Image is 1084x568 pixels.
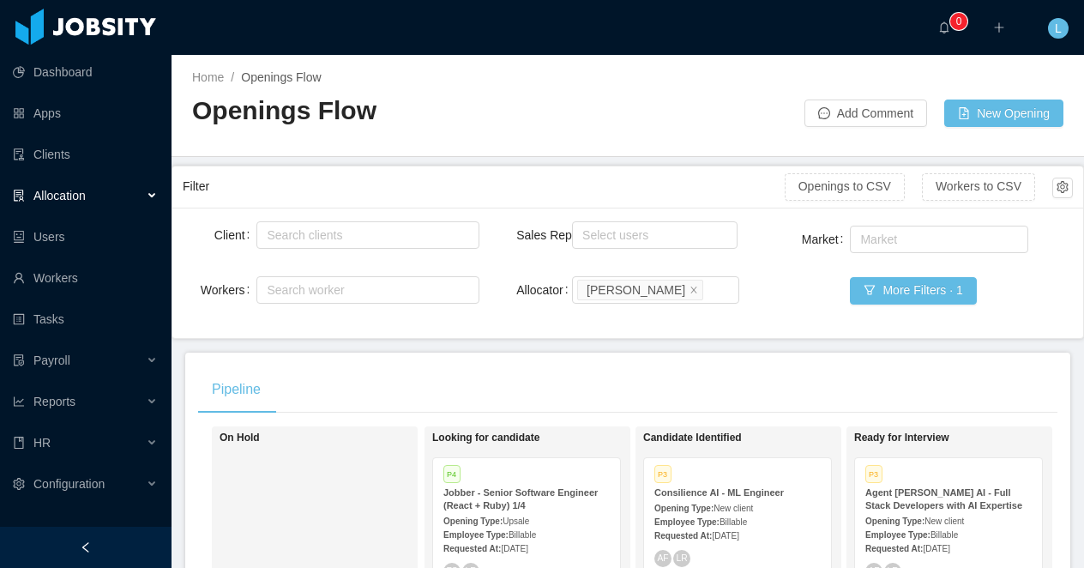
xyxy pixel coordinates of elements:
[509,530,536,540] span: Billable
[267,227,461,244] div: Search clients
[587,281,685,299] div: [PERSON_NAME]
[231,70,234,84] span: /
[654,531,712,541] strong: Requested At:
[707,280,716,300] input: Allocator
[192,94,628,129] h2: Openings Flow
[785,173,905,201] button: Openings to CSV
[33,353,70,367] span: Payroll
[712,531,738,541] span: [DATE]
[582,227,720,244] div: Select users
[13,437,25,449] i: icon: book
[865,487,1022,511] strong: Agent [PERSON_NAME] AI - Full Stack Developers with AI Expertise
[860,231,1010,248] div: Market
[183,171,785,202] div: Filter
[690,285,698,295] i: icon: close
[654,487,784,498] strong: Consilience AI - ML Engineer
[33,395,75,408] span: Reports
[33,436,51,450] span: HR
[516,228,583,242] label: Sales Rep
[865,530,930,540] strong: Employee Type:
[643,432,883,444] h1: Candidate Identified
[13,190,25,202] i: icon: solution
[13,220,158,254] a: icon: robotUsers
[503,517,529,526] span: Upsale
[201,283,257,297] label: Workers
[443,544,501,553] strong: Requested At:
[432,432,672,444] h1: Looking for candidate
[850,277,976,305] button: icon: filterMore Filters · 1
[13,354,25,366] i: icon: file-protect
[13,396,25,408] i: icon: line-chart
[13,96,158,130] a: icon: appstoreApps
[657,553,668,563] span: AF
[865,517,924,526] strong: Opening Type:
[924,517,964,526] span: New client
[13,55,158,89] a: icon: pie-chartDashboard
[13,302,158,336] a: icon: profileTasks
[443,487,598,511] strong: Jobber - Senior Software Engineer (React + Ruby) 1/4
[654,504,714,513] strong: Opening Type:
[855,229,864,250] input: Market
[33,189,86,202] span: Allocation
[944,100,1063,127] button: icon: file-addNew Opening
[577,280,703,300] li: Luisa Romero
[13,137,158,172] a: icon: auditClients
[938,21,950,33] i: icon: bell
[802,233,851,246] label: Market
[676,553,687,563] span: LR
[654,465,671,483] span: P3
[443,517,503,526] strong: Opening Type:
[1052,178,1073,198] button: icon: setting
[865,465,882,483] span: P3
[443,530,509,540] strong: Employee Type:
[804,100,927,127] button: icon: messageAdd Comment
[714,504,753,513] span: New client
[865,544,923,553] strong: Requested At:
[262,225,271,245] input: Client
[516,283,575,297] label: Allocator
[922,173,1035,201] button: Workers to CSV
[654,517,720,527] strong: Employee Type:
[950,13,967,30] sup: 0
[13,478,25,490] i: icon: setting
[720,517,747,527] span: Billable
[501,544,527,553] span: [DATE]
[214,228,257,242] label: Client
[1055,18,1062,39] span: L
[923,544,949,553] span: [DATE]
[241,70,321,84] span: Openings Flow
[262,280,271,300] input: Workers
[267,281,453,299] div: Search worker
[33,477,105,491] span: Configuration
[198,366,274,414] div: Pipeline
[930,530,958,540] span: Billable
[13,261,158,295] a: icon: userWorkers
[443,465,461,483] span: P4
[577,225,587,245] input: Sales Rep
[993,21,1005,33] i: icon: plus
[220,432,460,444] h1: On Hold
[192,70,224,84] a: Home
